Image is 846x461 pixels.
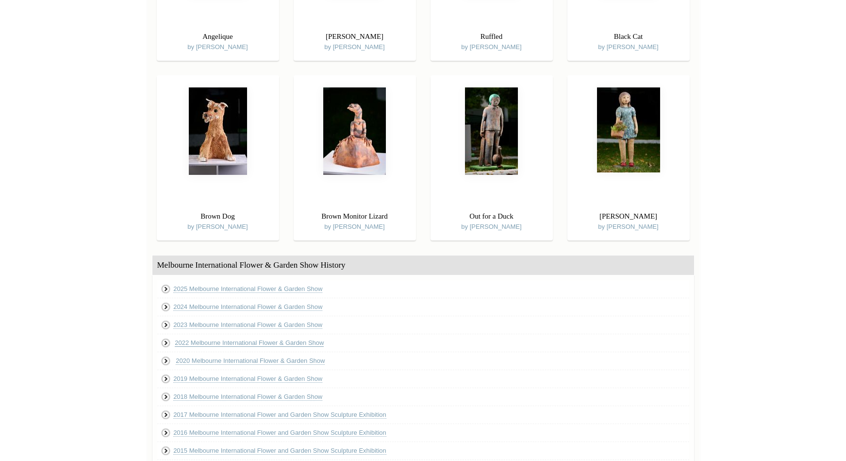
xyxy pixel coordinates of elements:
[160,427,172,439] img: View 2016 Melbourne International Flower and Garden Show Sculpture Exhibition
[597,87,660,172] img: Dorothy
[160,391,172,403] img: View 2018 Melbourne International Flower & Garden Show
[160,283,172,295] img: View 2025 Melbourne International Flower & Garden Show
[294,205,416,236] div: by [PERSON_NAME]
[189,87,247,175] img: Brown Dog
[294,25,416,56] div: by [PERSON_NAME]
[173,321,322,329] a: 2023 Melbourne International Flower & Garden Show
[166,30,269,43] h3: Angelique
[176,357,325,365] a: 2020 Melbourne International Flower & Garden Show
[577,30,680,43] h3: Black Cat
[157,25,279,56] div: by [PERSON_NAME]
[173,447,386,455] a: 2015 Melbourne International Flower and Garden Show Sculpture Exhibition
[567,205,690,236] div: by [PERSON_NAME]
[152,256,694,275] div: Melbourne International Flower & Garden Show History
[577,210,680,223] h3: [PERSON_NAME]
[323,87,386,175] img: Brown Monitor Lizard
[303,30,406,43] h3: [PERSON_NAME]
[160,409,172,421] img: View 2017 Melbourne International Flower and Garden Show Sculpture Exhibition
[303,210,406,223] h3: Brown Monitor Lizard
[160,373,172,385] img: View 2019 Melbourne International Flower & Garden Show
[160,337,172,349] img: View 2022 Melbourne International Flower & Garden Show
[173,411,386,419] a: 2017 Melbourne International Flower and Garden Show Sculpture Exhibition
[173,393,322,401] a: 2018 Melbourne International Flower & Garden Show
[173,429,386,437] a: 2016 Melbourne International Flower and Garden Show Sculpture Exhibition
[157,205,279,236] div: by [PERSON_NAME]
[431,205,553,236] div: by [PERSON_NAME]
[160,301,172,313] img: View 2024 Melbourne International Flower & Garden Show
[465,87,518,175] img: Out for a Duck
[175,339,324,347] a: 2022 Melbourne International Flower & Garden Show
[431,25,553,56] div: by [PERSON_NAME]
[440,30,543,43] h3: Ruffled
[440,210,543,223] h3: Out for a Duck
[567,25,690,56] div: by [PERSON_NAME]
[160,355,172,367] img: View 2020 Melbourne International Flower & Garden Show
[173,285,322,293] a: 2025 Melbourne International Flower & Garden Show
[166,210,269,223] h3: Brown Dog
[173,375,322,383] a: 2019 Melbourne International Flower & Garden Show
[160,319,172,331] img: View 2023 Melbourne International Flower & Garden Show
[173,303,322,311] a: 2024 Melbourne International Flower & Garden Show
[160,444,172,457] img: View 2015 Melbourne International Flower and Garden Show Sculpture Exhibition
